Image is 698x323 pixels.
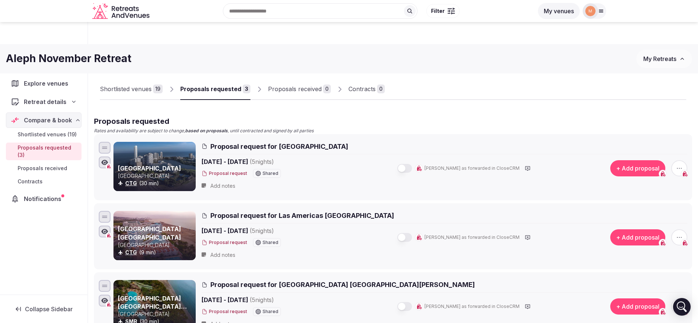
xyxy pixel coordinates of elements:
div: Contracts [348,85,376,93]
button: + Add proposal [610,160,665,176]
a: Proposals requested3 [180,79,250,100]
h2: Proposals requested [94,116,692,126]
a: My venues [538,7,580,15]
div: (30 min) [118,180,194,187]
span: Proposal request for [GEOGRAPHIC_DATA] [GEOGRAPHIC_DATA][PERSON_NAME] [210,280,475,289]
button: + Add proposal [610,229,665,245]
span: Shared [263,309,278,314]
span: [PERSON_NAME] as forwarded in CloseCRM [424,234,520,241]
div: (9 min) [118,249,194,256]
span: ( 5 night s ) [250,158,274,165]
div: 3 [243,85,250,93]
span: [DATE] - [DATE] [202,226,331,235]
span: Collapse Sidebar [25,305,73,313]
div: 19 [153,85,163,93]
p: [GEOGRAPHIC_DATA] [118,241,194,249]
button: My Retreats [636,50,692,68]
a: [GEOGRAPHIC_DATA] [GEOGRAPHIC_DATA][PERSON_NAME] [118,295,187,319]
button: Collapse Sidebar [6,301,82,317]
button: CTG [125,249,137,256]
a: Notifications [6,191,82,207]
a: Shortlisted venues (19) [6,129,82,140]
button: Proposal request [202,171,247,177]
button: Proposal request [202,309,247,315]
a: Contracts [6,176,82,187]
a: [GEOGRAPHIC_DATA] [118,165,181,172]
div: 0 [377,85,385,93]
span: Proposal request for Las Americas [GEOGRAPHIC_DATA] [210,211,394,220]
span: Shared [263,171,278,176]
span: Filter [431,7,445,15]
span: Compare & book [24,116,72,125]
span: Contracts [18,178,43,185]
span: My Retreats [643,55,676,62]
div: Proposals requested [180,85,241,93]
span: Proposal request for [GEOGRAPHIC_DATA] [210,142,348,151]
a: CTG [125,249,137,255]
span: Add notes [210,182,235,190]
span: ( 5 night s ) [250,296,274,304]
div: Open Intercom Messenger [673,298,691,316]
a: Shortlisted venues19 [100,79,163,100]
span: Explore venues [24,79,71,88]
a: CTG [125,180,137,186]
div: 0 [323,85,331,93]
strong: based on proposals [185,128,228,133]
span: Proposals received [18,165,67,172]
span: ( 5 night s ) [250,227,274,234]
span: Shared [263,240,278,245]
span: Add notes [210,251,235,259]
a: [GEOGRAPHIC_DATA] [GEOGRAPHIC_DATA] [118,225,181,241]
span: Proposals requested (3) [18,144,79,159]
a: Proposals received [6,163,82,173]
button: CTG [125,180,137,187]
h1: Aleph November Retreat [6,51,131,66]
span: [DATE] - [DATE] [202,295,331,304]
p: [GEOGRAPHIC_DATA] [118,172,194,180]
a: Proposals received0 [268,79,331,100]
button: + Add proposal [610,298,665,315]
button: Proposal request [202,240,247,246]
span: [PERSON_NAME] as forwarded in CloseCRM [424,165,520,172]
img: marina [585,6,596,16]
span: Retreat details [24,97,66,106]
a: Visit the homepage [92,3,151,19]
span: Notifications [24,194,64,203]
p: [GEOGRAPHIC_DATA] [118,311,194,318]
span: [DATE] - [DATE] [202,157,331,166]
span: [PERSON_NAME] as forwarded in CloseCRM [424,304,520,310]
svg: Retreats and Venues company logo [92,3,151,19]
a: Explore venues [6,76,82,91]
p: Rates and availability are subject to change, , until contracted and signed by all parties [94,128,692,134]
div: Proposals received [268,85,322,93]
button: Filter [426,4,460,18]
div: Shortlisted venues [100,85,152,93]
a: Contracts0 [348,79,385,100]
a: Proposals requested (3) [6,143,82,160]
span: Shortlisted venues (19) [18,131,77,138]
button: My venues [538,3,580,19]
